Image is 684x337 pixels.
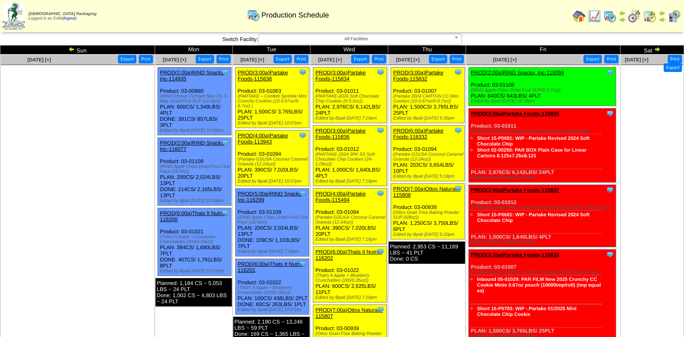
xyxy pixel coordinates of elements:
a: Inbound 05-01029: PAR FILM New 2025 Crunchy CC Cookie Minis 0.67oz pouch (10000imp/roll) (imp equ... [477,276,601,294]
a: [DATE] [+] [27,57,51,63]
div: (RIND Apple Chips Dried Fruit SUP(6-2.7oz)) [471,88,616,93]
div: (Partake 2024 CARTON CC Mini Cookies (10-0.67oz/6-6.7oz)) [393,94,464,104]
div: Product: 03-01063 PLAN: 1,500CS / 3,765LBS / 25PLT [236,67,309,128]
button: Export [429,55,447,63]
div: Edited by Bpali [DATE] 7:19pm [315,179,387,184]
img: Tooltip [454,126,462,135]
button: Print [216,55,231,63]
div: Product: 03-01012 PLAN: 1,000CS / 1,640LBS / 4PLT [469,185,616,247]
div: (PARTAKE-2024 3PK SS Soft Chocolate Chip Cookies (24-1.09oz)) [315,152,387,167]
button: Print [604,55,618,63]
a: Short 15-P0681: WIP - Partake Revised 2024 Soft Chocolate Chip [477,135,590,147]
img: Tooltip [221,139,229,147]
div: Edited by Bpali [DATE] 6:04pm [471,175,616,180]
a: Short 15-P0681: WIP - Partake Revised 2024 Soft Chocolate Chip [477,212,590,223]
span: All Facilities [262,34,451,44]
img: Tooltip [454,185,462,193]
div: (PARTAKE-2024 Soft Chocolate Chip Cookies (6-5.5oz)) [471,129,616,134]
div: Edited by Bpali [DATE] 10:07pm [238,121,309,126]
div: Product: 03-01109 PLAN: 200CS / 2,024LBS / 13PLT DONE: 214CS / 2,165LBS / 13PLT [158,138,232,206]
a: [DATE] [+] [625,57,648,63]
a: PROD(3:00a)Partake Foods-115832 [393,70,444,82]
div: Product: 03-01007 PLAN: 1,500CS / 3,765LBS / 25PLT [391,67,465,123]
td: Wed [310,46,388,54]
a: PROD(4:00a)Partake Foods-115494 [315,191,366,203]
div: Product: 03-01109 PLAN: 200CS / 2,024LBS / 13PLT DONE: 109CS / 1,103LBS / 7PLT [236,189,309,257]
div: (That's It Apple + Cinnamon Crunchables (200/0.35oz)) [160,235,231,244]
a: [DATE] [+] [240,57,264,63]
a: PROD(3:00a)Partake Foods-115835 [471,111,559,117]
img: arrowright.gif [654,46,660,52]
span: Logged in as Svilla [28,12,96,21]
span: [DATE] [+] [163,57,186,63]
a: [DATE] [+] [493,57,516,63]
div: Product: 03-01094 PLAN: 390CS / 7,020LBS / 20PLT [313,189,387,244]
div: Edited by Bpali [DATE] 10:07pm [160,269,231,274]
button: Export [351,55,369,63]
div: Product: 03-01011 PLAN: 2,976CS / 6,142LBS / 24PLT [469,109,616,183]
a: PROD(6:00a)Thats It Nutriti-116202 [315,249,382,261]
td: Tue [233,46,310,54]
div: (PARTAKE-2024 Soft Chocolate Chip Cookies (6-5.5oz)) [315,94,387,104]
img: calendarinout.gif [643,10,656,23]
a: PROD(3:00a)Partake Foods-115838 [238,70,288,82]
a: (logout) [63,16,76,21]
div: Planned: 2,953 CS ~ 11,169 LBS ~ 41 PLT Done: 0 CS [389,241,465,264]
td: Fri [466,46,621,54]
div: (Partake-GSUSA Coconut Caramel Granola (12-24oz)) [238,157,309,167]
a: PROD(4:00a)Partake Foods-113943 [238,133,288,145]
a: PROD(2:00a)RIND Snacks, Inc-114935 [160,70,225,82]
button: Print [139,55,153,63]
img: Tooltip [606,186,614,194]
div: (PARTAKE – Confetti Sprinkle Mini Crunchy Cookies (10-0.67oz/6-6.7oz) ) [238,94,309,109]
div: Product: 03-00939 PLAN: 1,250CS / 3,750LBS / 6PLT [391,184,465,239]
button: Export [583,55,602,63]
a: PROD(5:00a)RIND Snacks, Inc-116299 [238,191,303,203]
div: Planned: 1,184 CS ~ 5,053 LBS ~ 24 PLT Done: 1,002 CS ~ 4,803 LBS ~ 24 PLT [155,278,232,307]
a: PROD(3:00a)Partake Foods-115836 [315,128,366,140]
div: Edited by Bpali [DATE] 7:19pm [315,237,387,242]
a: PROD(3:35a)Partake Foods-115833 [471,252,559,258]
img: Tooltip [606,109,614,117]
button: Print [450,55,464,63]
button: Print [372,55,386,63]
button: Export [196,55,214,63]
div: Product: 03-01012 PLAN: 1,000CS / 1,640LBS / 4PLT [313,126,387,186]
button: Export [118,55,136,63]
button: Export [664,63,682,72]
a: PROD(6:00a)Thats It Nutriti-116200 [160,210,227,222]
div: Product: 03-00860 PLAN: 600CS / 1,349LBS / 4PLT DONE: 381CS / 857LBS / 3PLT [158,67,232,135]
div: Edited by Bpali [DATE] 10:08pm [160,128,231,133]
div: (That's It Apple + Blueberry Crunchables (200/0.35oz)) [315,273,387,283]
img: zoroco-logo-small.webp [2,2,25,30]
img: Tooltip [376,126,385,135]
span: [DATE] [+] [318,57,342,63]
div: (Partake-GSUSA Coconut Caramel Granola (12-24oz)) [315,215,387,225]
img: Tooltip [376,68,385,76]
div: (RIND Apple Chips Dried Fruit Club Pack (18-9oz)) [160,164,231,174]
div: Product: 03-01108 PLAN: 640CS / 643LBS / 4PLT [469,67,616,106]
div: Product: 03-01094 PLAN: 390CS / 7,020LBS / 20PLT [236,130,309,186]
a: PROD(6:00a)Partake Foods-116332 [393,128,444,140]
div: (RIND Apple Chips Dried Fruit Club Pack (18-9oz)) [238,215,309,225]
img: arrowleft.gif [68,46,75,52]
td: Sun [0,46,155,54]
button: Print [294,55,308,63]
img: Tooltip [606,250,614,259]
img: Tooltip [376,248,385,256]
div: Edited by Bpali [DATE] 5:18pm [393,174,464,179]
button: Print [668,55,682,63]
img: Tooltip [299,131,307,139]
span: [DATE] [+] [396,57,420,63]
img: home.gif [573,10,586,23]
img: Tooltip [221,209,229,217]
div: Edited by Bpali [DATE] 10:07pm [238,179,309,184]
img: Tooltip [454,68,462,76]
div: Edited by Bpali [DATE] 10:28pm [471,99,616,104]
img: Tooltip [299,68,307,76]
div: Edited by Bpali [DATE] 10:07pm [238,307,309,312]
